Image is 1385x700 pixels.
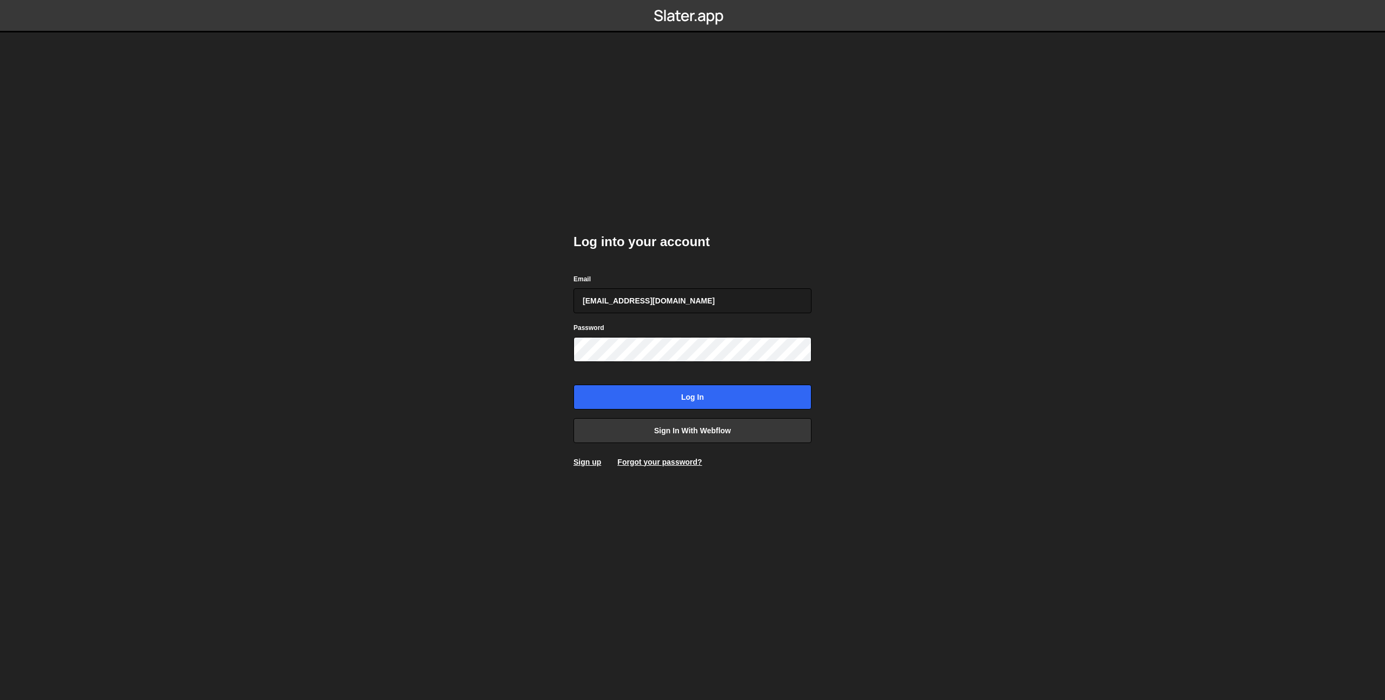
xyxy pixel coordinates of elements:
[573,385,812,410] input: Log in
[573,274,591,285] label: Email
[573,322,604,333] label: Password
[573,418,812,443] a: Sign in with Webflow
[573,233,812,250] h2: Log into your account
[573,458,601,466] a: Sign up
[617,458,702,466] a: Forgot your password?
